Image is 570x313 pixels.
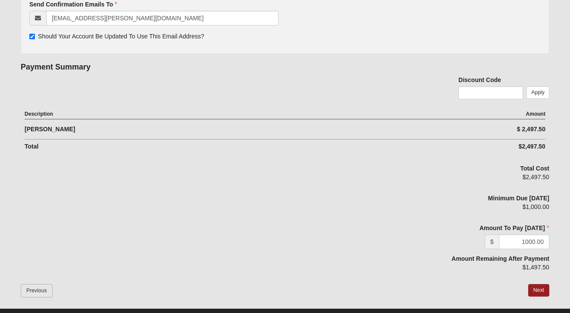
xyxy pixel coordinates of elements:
button: Previous [21,284,53,297]
label: Minimum Due [DATE] [488,194,549,202]
label: Amount Remaining After Payment [451,254,549,263]
button: Next [528,284,549,297]
label: Discount Code [458,76,501,84]
strong: Amount [526,111,545,117]
button: Apply [526,86,549,99]
div: $1,000.00 [382,202,549,217]
span: Should Your Account Be Updated To Use This Email Address? [38,33,204,40]
div: $ 2,497.50 [415,125,545,134]
div: Total [25,142,415,151]
div: $1,497.50 [382,263,549,278]
strong: Description [25,111,53,117]
label: Amount To Pay [DATE] [382,224,549,232]
input: 0.00 [499,234,549,249]
div: [PERSON_NAME] [25,125,415,134]
input: Should Your Account Be Updated To Use This Email Address? [29,34,35,39]
div: $2,497.50 [415,142,545,151]
span: $ [485,234,499,249]
h4: Payment Summary [21,63,549,72]
label: Total Cost [520,164,549,173]
div: $2,497.50 [382,173,549,187]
